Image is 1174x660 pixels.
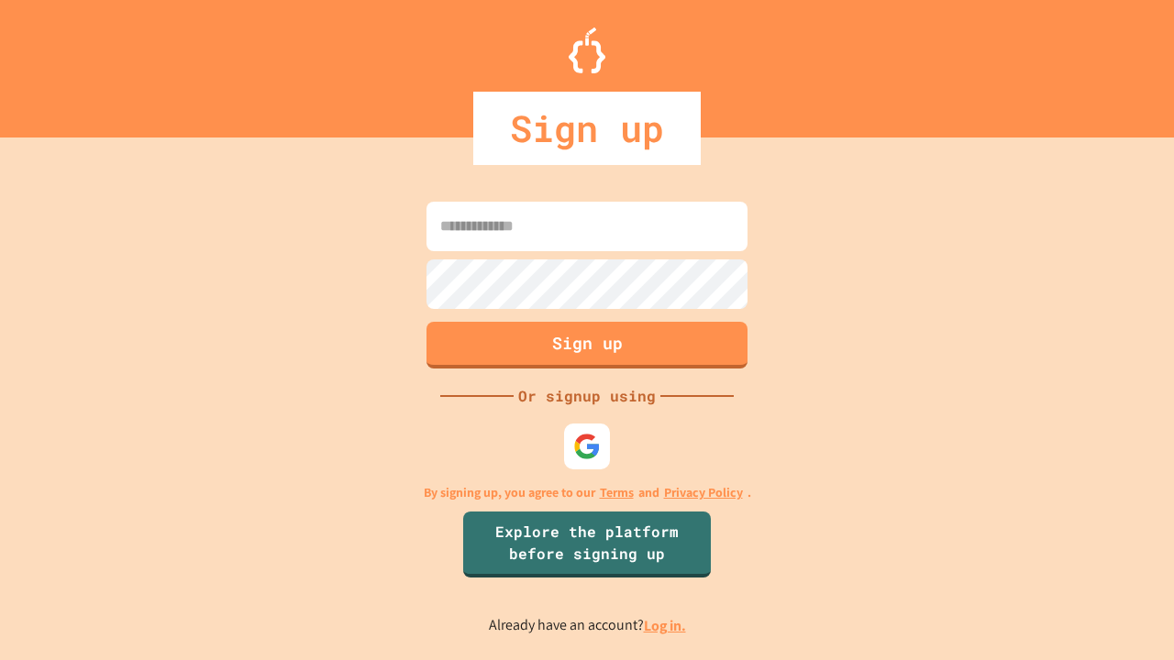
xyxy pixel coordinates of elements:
[426,322,748,368] button: Sign up
[644,616,686,635] a: Log in.
[473,92,701,165] div: Sign up
[1097,587,1156,642] iframe: chat widget
[514,385,660,407] div: Or signup using
[489,614,686,637] p: Already have an account?
[664,483,743,502] a: Privacy Policy
[600,483,634,502] a: Terms
[1022,507,1156,585] iframe: chat widget
[569,27,605,73] img: Logo.svg
[573,433,601,460] img: google-icon.svg
[424,483,751,502] p: By signing up, you agree to our and .
[463,511,711,577] a: Explore the platform before signing up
